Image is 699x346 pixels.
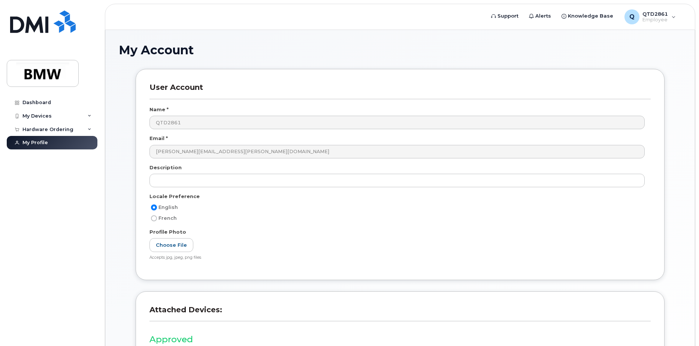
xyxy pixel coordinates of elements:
label: Locale Preference [149,193,200,200]
label: Choose File [149,238,193,252]
label: Profile Photo [149,228,186,236]
span: English [158,204,178,210]
h3: Attached Devices: [149,305,651,321]
h1: My Account [119,43,681,57]
label: Name * [149,106,169,113]
label: Email * [149,135,168,142]
input: French [151,215,157,221]
span: French [158,215,177,221]
h3: User Account [149,83,651,99]
input: English [151,204,157,210]
label: Description [149,164,182,171]
div: Accepts jpg, jpeg, png files [149,255,645,261]
h3: Approved [149,335,651,344]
